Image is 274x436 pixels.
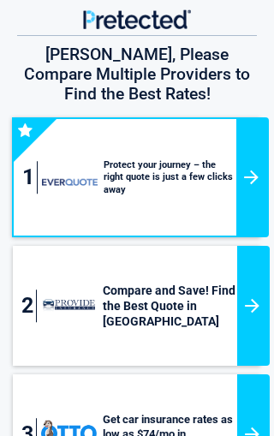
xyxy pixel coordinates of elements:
img: provide-insurance's logo [41,292,97,319]
h3: [PERSON_NAME], Please Compare Multiple Providers to Find the Best Rates! [13,45,261,104]
img: Main Logo [83,9,192,29]
h3: Protect your journey – the right quote is just a few clicks away [98,159,236,196]
h3: Compare and Save! Find the Best Quote in [GEOGRAPHIC_DATA] [97,283,236,330]
div: 2 [21,290,37,322]
div: 1 [22,161,38,194]
img: everquote's logo [42,178,98,186]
